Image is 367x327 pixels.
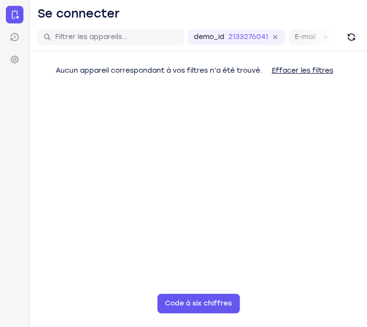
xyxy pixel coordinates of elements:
[6,6,23,23] a: Se connecter
[194,32,224,42] label: demo_id
[295,32,316,42] label: E-mail
[56,66,262,75] span: Aucun appareil correspondant à vos filtres n’a été trouvé.
[6,51,23,68] a: Paramètres
[264,61,341,81] button: Effacer les filtres
[55,32,178,42] input: Filtrer les appareils...
[344,29,359,45] button: Rafraîchir
[38,6,120,21] h1: Se connecter
[6,28,23,46] a: Sessions
[157,294,240,313] button: Code à six chiffres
